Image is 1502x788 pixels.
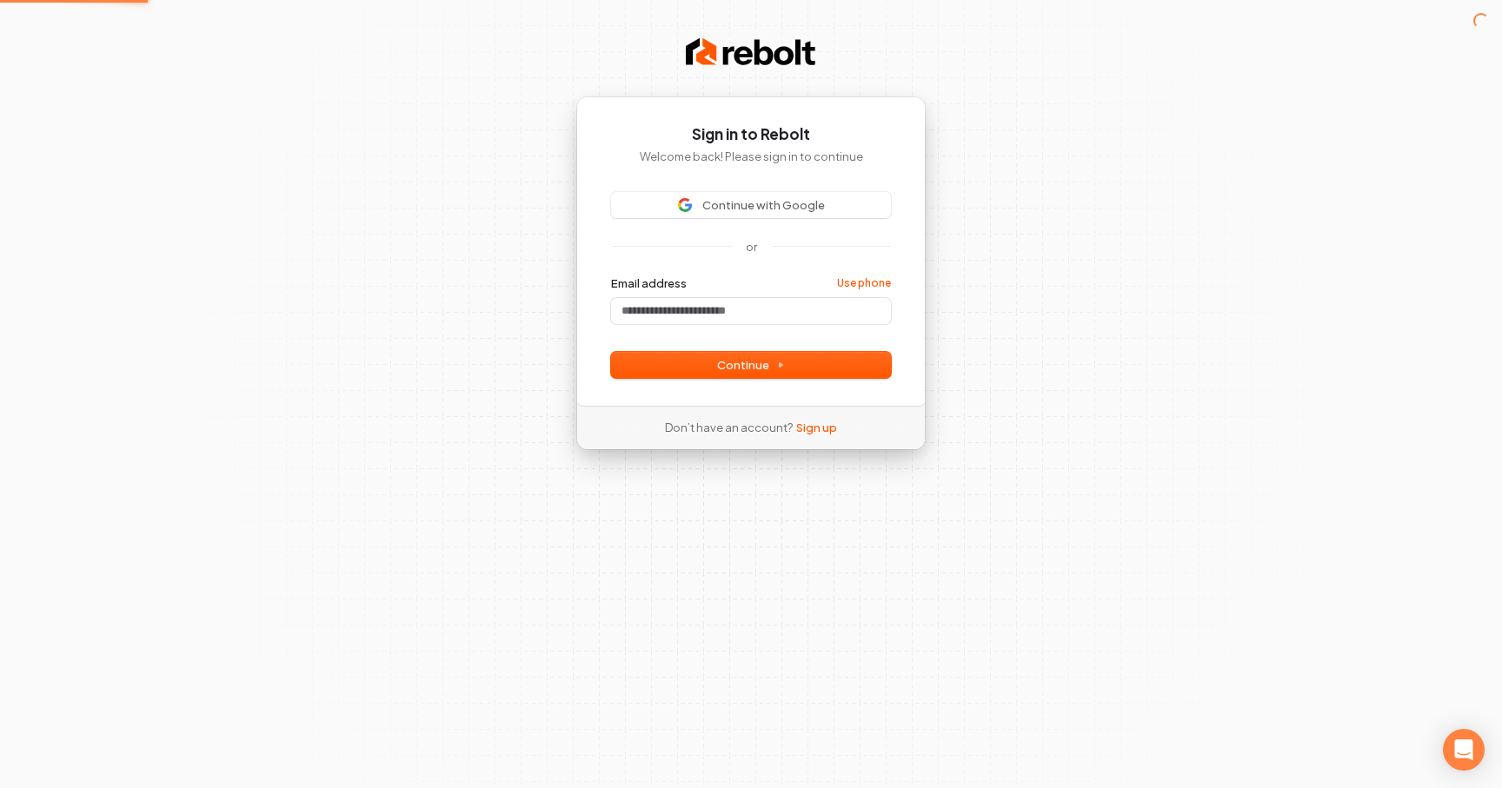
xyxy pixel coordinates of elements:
a: Use phone [837,276,891,290]
img: Sign in with Google [678,198,692,212]
button: Continue [611,352,891,378]
span: Continue [717,357,785,373]
span: Continue with Google [702,197,825,213]
img: Rebolt Logo [686,35,816,70]
p: Welcome back! Please sign in to continue [611,149,891,164]
button: Sign in with GoogleContinue with Google [611,192,891,218]
span: Don’t have an account? [665,420,793,435]
h1: Sign in to Rebolt [611,124,891,145]
label: Email address [611,275,687,291]
div: Open Intercom Messenger [1443,729,1485,771]
p: or [746,239,757,255]
a: Sign up [796,420,837,435]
